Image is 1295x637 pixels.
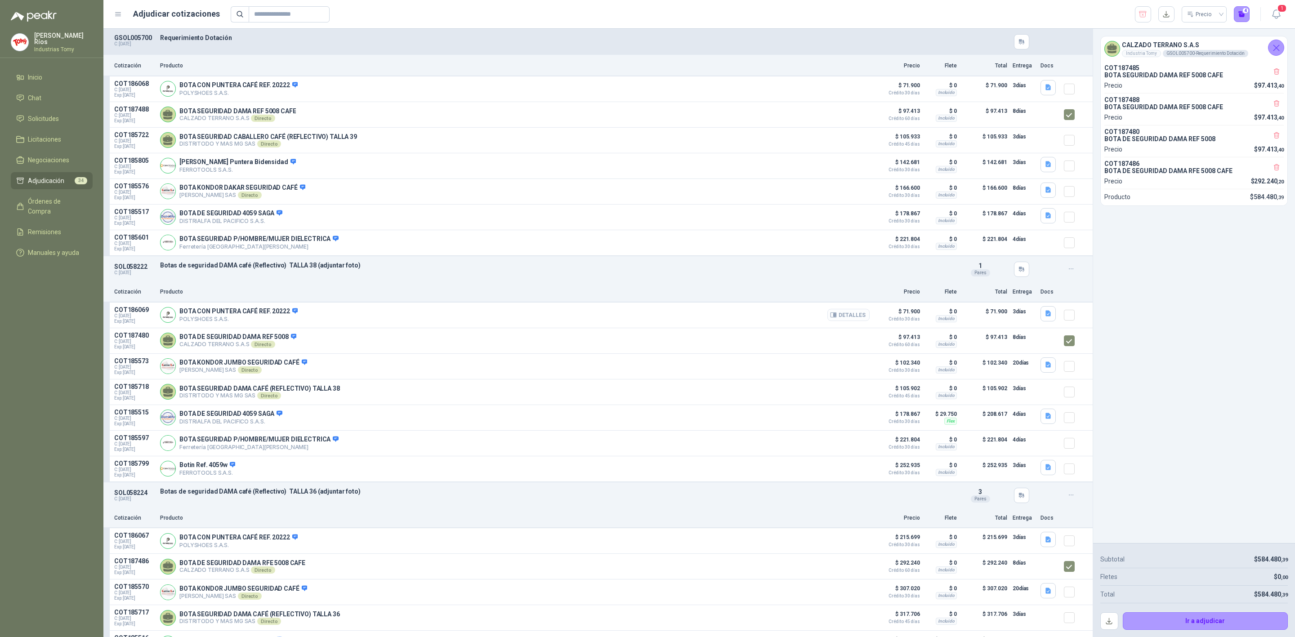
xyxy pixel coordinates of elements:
p: COT187486 [114,557,155,565]
p: Industrias Tomy [34,47,93,52]
p: COT186067 [114,532,155,539]
p: $ 221.804 [962,234,1007,252]
p: $ 0 [925,557,957,568]
p: 3 días [1013,532,1035,543]
span: C: [DATE] [114,565,155,570]
p: $ 221.804 [962,434,1007,452]
span: ,00 [1281,575,1288,580]
p: $ 142.681 [875,157,920,172]
p: 3 días [1013,131,1035,142]
span: C: [DATE] [114,365,155,370]
p: Precio [1104,112,1122,122]
p: 3 días [1013,306,1035,317]
span: Exp: [DATE] [114,344,155,350]
p: DISTRIALFA DEL PACIFICO S.A.S. [179,218,282,224]
p: Ferretería [GEOGRAPHIC_DATA][PERSON_NAME] [179,444,339,450]
div: CALZADO TERRANO S.A.SIndustria TomyGSOL005700-Requerimiento Dotación [1101,36,1287,61]
span: C: [DATE] [114,467,155,472]
span: Exp: [DATE] [114,93,155,98]
p: BOTA SEGURIDAD P/HOMBRE/MUJER DIELECTRICA [179,436,339,444]
h4: CALZADO TERRANO S.A.S [1122,40,1248,50]
p: Entrega [1013,62,1035,70]
p: Producto [1104,192,1130,202]
span: Exp: [DATE] [114,447,155,452]
p: $ 0 [925,157,957,168]
span: Crédito 60 días [875,116,920,121]
span: Negociaciones [28,155,69,165]
p: $ [1254,554,1288,564]
div: Directo [238,192,262,199]
p: $ 0 [925,357,957,368]
span: 1 [1277,4,1287,13]
p: $ 292.240 [875,557,920,573]
p: 8 días [1013,183,1035,193]
p: 4 días [1013,434,1035,445]
span: ,40 [1277,115,1284,121]
p: $ 97.413 [875,106,920,121]
p: $ 178.867 [875,208,920,223]
p: CALZADO TERRANO S.A.S [179,115,296,122]
span: Solicitudes [28,114,59,124]
span: ,40 [1277,147,1284,153]
p: COT187486 [1104,160,1284,167]
p: Flete [925,288,957,296]
span: C: [DATE] [114,164,155,169]
div: Incluido [936,541,957,548]
p: COT185515 [114,409,155,416]
p: Botas de seguridad DAMA café (Reflectivo) TALLA 36 (adjuntar foto) [160,488,952,495]
img: Company Logo [161,184,175,199]
p: $ 221.804 [875,434,920,450]
button: 1 [1268,6,1284,22]
p: $ 0 [925,434,957,445]
p: 4 días [1013,409,1035,419]
p: Entrega [1013,288,1035,296]
span: Exp: [DATE] [114,544,155,550]
p: Cotización [114,288,155,296]
span: Crédito 60 días [875,343,920,347]
img: Company Logo [161,209,175,224]
span: Exp: [DATE] [114,396,155,401]
span: Órdenes de Compra [28,196,84,216]
p: BOTA DE SEGURIDAD DAMA RFE 5008 CAFE [179,559,305,566]
p: Docs [1040,514,1058,522]
p: Ferretería [GEOGRAPHIC_DATA][PERSON_NAME] [179,243,339,250]
p: COT187485 [1104,64,1284,71]
a: Solicitudes [11,110,93,127]
p: Botin Ref. 4059w [179,461,235,469]
span: 584.480 [1254,193,1284,200]
span: 3 [978,488,982,495]
p: $ [1250,192,1284,202]
span: Crédito 45 días [875,142,920,147]
span: 34 [75,177,87,184]
span: Crédito 30 días [875,193,920,198]
div: Directo [257,140,281,147]
span: ,40 [1277,83,1284,89]
span: Exp: [DATE] [114,118,155,124]
span: C: [DATE] [114,390,155,396]
p: $ 0 [925,208,957,219]
p: BOTA DE SEGURIDAD DAMA REF 5008 [1104,135,1284,143]
a: Remisiones [11,223,93,241]
div: Directo [238,366,262,374]
p: Producto [160,62,870,70]
span: Exp: [DATE] [114,570,155,575]
img: Logo peakr [11,11,57,22]
p: $ 166.600 [962,183,1007,200]
span: C: [DATE] [114,190,155,195]
span: Exp: [DATE] [114,144,155,149]
p: 4 días [1013,234,1035,245]
span: Crédito 60 días [875,568,920,573]
p: Cotización [114,62,155,70]
div: Pares [971,495,990,503]
p: FERROTOOLS S.A.S. [179,166,296,173]
p: COT185718 [114,383,155,390]
a: Chat [11,89,93,107]
img: Company Logo [161,81,175,96]
p: BOTA SEGURIDAD DAMA REF 5008 CAFE [1104,71,1284,79]
p: Requerimiento Dotación [160,34,952,41]
img: Company Logo [161,461,175,476]
span: C: [DATE] [114,441,155,447]
p: C: [DATE] [114,270,155,276]
p: $ 166.600 [875,183,920,198]
p: 3 días [1013,383,1035,394]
